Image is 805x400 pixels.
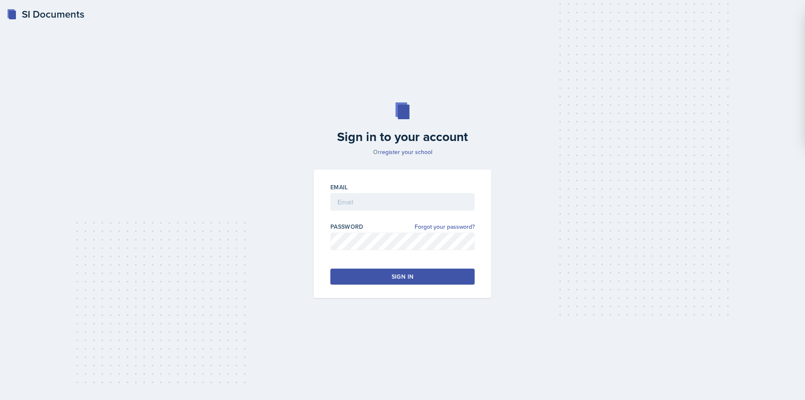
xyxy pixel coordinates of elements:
a: Forgot your password? [415,222,475,231]
a: SI Documents [7,7,84,22]
p: Or [309,148,496,156]
div: Sign in [392,272,413,281]
input: Email [330,193,475,211]
label: Password [330,222,364,231]
a: register your school [380,148,432,156]
button: Sign in [330,269,475,285]
label: Email [330,183,348,191]
h2: Sign in to your account [309,129,496,144]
